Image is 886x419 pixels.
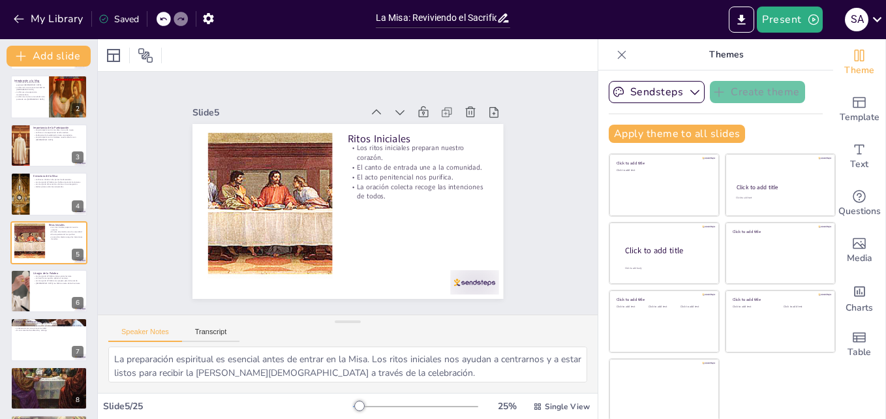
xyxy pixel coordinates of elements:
div: 7 [10,318,87,361]
p: La oración colecta recoge las intenciones de todos. [49,235,84,240]
p: La Liturgia de la Eucaristía es el momento culminante. [14,322,84,325]
div: Click to add title [733,228,826,234]
p: La Misa nos une como comunidad de [DEMOGRAPHIC_DATA]. [14,86,45,91]
button: Apply theme to all slides [609,125,745,143]
div: 4 [72,200,84,212]
div: Add images, graphics, shapes or video [833,227,885,274]
textarea: La preparación espiritual es esencial antes de entrar en la Misa. Los ritos iniciales nos ayudan ... [108,347,587,382]
p: Llevar el mensaje de [DEMOGRAPHIC_DATA] a nuestras acciones. [14,379,84,381]
p: La Liturgia de la Palabra incluye varias lecturas. [33,275,84,277]
button: Transcript [182,328,240,342]
span: Media [847,251,872,266]
div: Layout [103,45,124,66]
p: La Liturgia de la Eucaristía culmina en la consagración. [33,183,84,186]
div: 7 [72,346,84,358]
p: Cada parte de la celebración tiene un propósito. [33,134,84,136]
p: El canto de entrada une a la comunidad. [360,168,479,258]
p: Liturgia de la Eucaristía [14,320,84,324]
div: Slide 5 / 25 [103,400,353,412]
div: Add charts and graphs [833,274,885,321]
div: Get real-time input from your audience [833,180,885,227]
p: La Misa concluye con una bendición final. [14,371,84,374]
div: Slide 5 [266,31,411,141]
p: La homilía nos ayuda a aplicar el mensaje. [33,277,84,280]
div: Click to add text [736,196,823,200]
span: Charts [846,301,873,315]
p: Introducción a la Misa [14,78,45,82]
p: Themes [632,39,820,70]
p: Reflexionar sobre lo recibido es esencial. [14,376,84,379]
p: Rito de Conclusión [14,368,84,372]
p: La oración colecta recoge las intenciones de todos. [343,184,468,282]
div: 25 % [491,400,523,412]
button: Export to PowerPoint [729,7,754,33]
div: Click to add text [733,305,774,309]
p: [DEMOGRAPHIC_DATA] nos habla a través de las Escrituras. [33,282,84,285]
p: La Misa se divide en dos partes fundamentales. [33,179,84,181]
p: La Liturgia de la Palabra nos prepara para la Eucaristía. [33,279,84,282]
p: Liturgia de la Palabra [33,272,84,275]
div: 8 [10,367,87,410]
div: s A [845,8,868,31]
p: El [DEMOGRAPHIC_DATA] actúa en la persona [PERSON_NAME][DEMOGRAPHIC_DATA]. [14,325,84,328]
div: Click to add text [649,305,678,309]
span: Position [138,48,153,63]
div: Click to add title [733,297,826,302]
div: Click to add body [625,267,707,270]
span: Theme [844,63,874,78]
div: Add text boxes [833,133,885,180]
p: Importancia de la Participación [33,126,84,130]
p: La Misa es el centro de la vida espiritual [DEMOGRAPHIC_DATA]. [14,81,45,85]
p: La Misa es una experiencia transformadora. [33,131,84,134]
div: 2 [10,75,87,118]
button: Create theme [710,81,805,103]
div: Add a table [833,321,885,368]
p: La participación activa fortalece nuestra relación con [DEMOGRAPHIC_DATA]. [33,136,84,141]
input: Insert title [376,8,496,27]
div: Click to add text [617,305,646,309]
p: La Liturgia de la Palabra nos habla a través de las lecturas. [33,181,84,183]
button: Speaker Notes [108,328,182,342]
div: 6 [10,270,87,313]
span: Template [840,110,879,125]
p: Ritos Iniciales [376,143,498,237]
div: Click to add title [617,297,710,302]
div: 3 [10,124,87,167]
p: Estructura de la Misa [33,174,84,178]
p: La participación activa nos abre a una vida nueva. [33,129,84,132]
div: 8 [72,394,84,406]
div: 6 [72,297,84,309]
div: Change the overall theme [833,39,885,86]
div: Click to add text [617,169,710,172]
div: Click to add text [784,305,825,309]
div: Click to add title [737,183,823,191]
p: Ambas partes están interconectadas. [33,186,84,189]
button: Add slide [7,46,91,67]
div: Add ready made slides [833,86,885,133]
button: s A [845,7,868,33]
div: Saved [99,13,139,25]
div: 5 [72,249,84,260]
div: 5 [10,221,87,264]
p: La Misa es una experiencia transformadora. [14,91,45,95]
p: Es un momento de adoración y entrega. [14,330,84,332]
div: Click to add text [680,305,710,309]
p: El acto penitencial nos purifica. [49,233,84,236]
button: Present [757,7,822,33]
p: Los ritos iniciales preparan nuestro corazón. [366,153,491,251]
p: La Misa nos invita a una relación más profunda con [DEMOGRAPHIC_DATA]. [14,95,45,100]
span: Table [848,345,871,360]
button: My Library [10,8,89,29]
p: El canto de entrada une a la comunidad. [49,230,84,233]
p: La despedida nos envía a vivir nuestra fe. [14,373,84,376]
p: El acto penitencial nos purifica. [354,176,473,266]
span: Questions [838,204,881,219]
div: 4 [10,172,87,215]
div: Click to add title [617,161,710,166]
p: La Eucaristía nos une como comunidad. [14,328,84,330]
button: Sendsteps [609,81,705,103]
span: Text [850,157,868,172]
div: 3 [72,151,84,163]
div: 2 [72,103,84,115]
div: Click to add title [625,245,709,256]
